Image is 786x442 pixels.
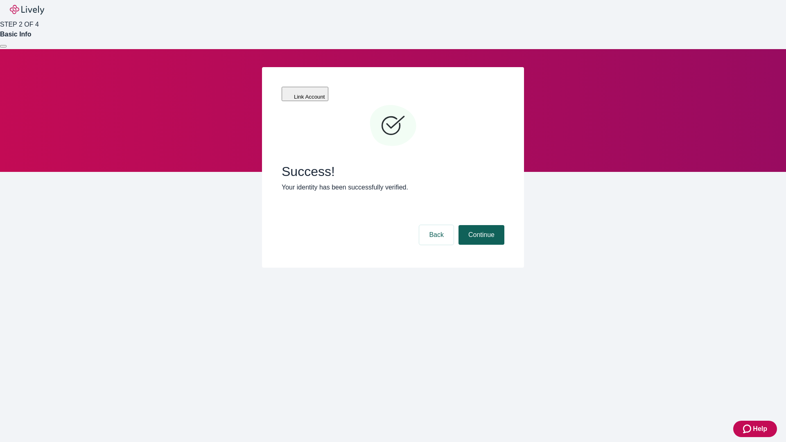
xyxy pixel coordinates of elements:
img: Lively [10,5,44,15]
button: Back [419,225,454,245]
button: Link Account [282,87,328,101]
button: Zendesk support iconHelp [733,421,777,437]
button: Continue [458,225,504,245]
svg: Zendesk support icon [743,424,753,434]
p: Your identity has been successfully verified. [282,183,504,192]
span: Success! [282,164,504,179]
svg: Checkmark icon [368,101,418,151]
span: Help [753,424,767,434]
